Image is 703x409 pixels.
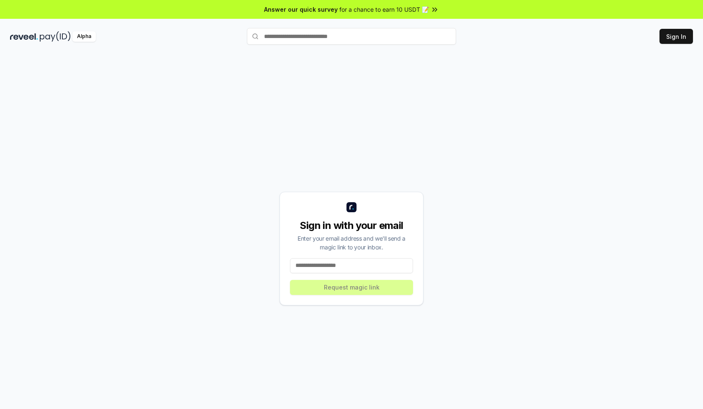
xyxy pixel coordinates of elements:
[264,5,338,14] span: Answer our quick survey
[40,31,71,42] img: pay_id
[339,5,429,14] span: for a chance to earn 10 USDT 📝
[346,202,357,212] img: logo_small
[659,29,693,44] button: Sign In
[290,234,413,251] div: Enter your email address and we’ll send a magic link to your inbox.
[290,219,413,232] div: Sign in with your email
[10,31,38,42] img: reveel_dark
[72,31,96,42] div: Alpha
